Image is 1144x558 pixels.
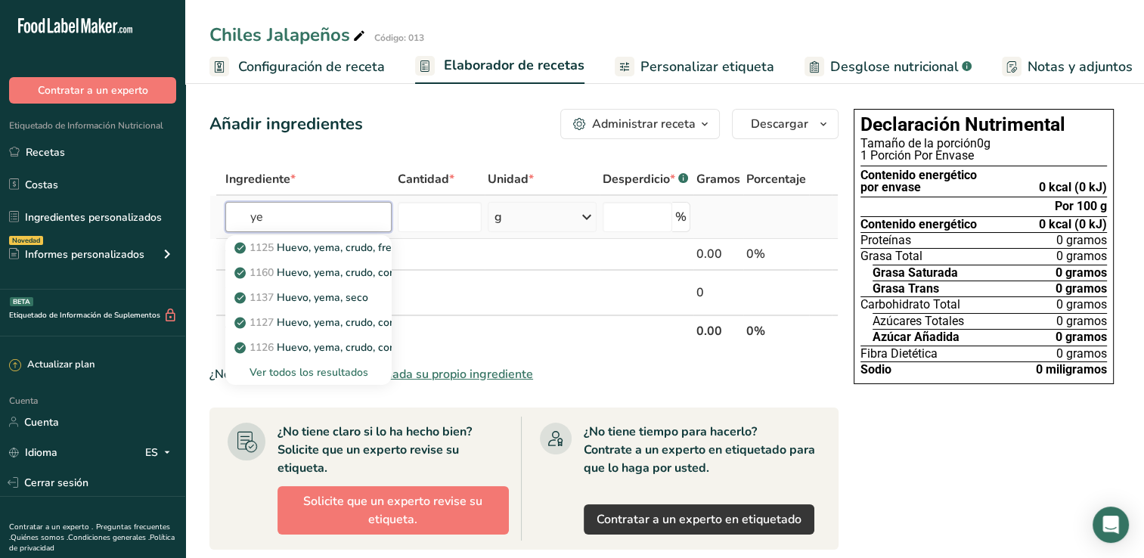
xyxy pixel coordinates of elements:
[746,245,806,263] div: 0%
[9,522,93,532] a: Contratar a un experto .
[1056,250,1107,262] span: 0 gramos
[237,364,380,380] div: Ver todos los resultados
[830,57,959,77] span: Desglose nutricional
[1002,50,1133,84] a: Notas y adjuntos
[751,115,808,133] span: Descargar
[9,77,176,104] button: Contratar a un experto
[250,340,274,355] span: 1126
[250,240,274,255] span: 1125
[225,235,392,260] a: 1125Huevo, yema, crudo, fresco
[603,170,670,188] font: Desperdicio
[860,138,1107,150] div: 0g
[250,290,274,305] span: 1137
[277,265,535,280] font: Huevo, yema, crudo, congelado, salado, pasteurizado
[860,250,922,262] span: Grasa Total
[27,358,95,373] font: Actualizar plan
[860,348,938,360] span: Fibra Dietética
[860,219,977,231] span: Contenido energético
[9,236,43,245] div: Novedad
[860,299,960,311] span: Carbohidrato Total
[1056,234,1107,246] span: 0 gramos
[1093,507,1129,543] div: Abra Intercom Messenger
[225,310,392,335] a: 1127Huevo, yema, crudo, congelado, azucarado, pasteurizado
[225,360,392,385] div: Ver todos los resultados
[696,171,740,188] font: Gramos
[1039,181,1107,194] div: 0 kcal (0 kJ)
[277,315,553,330] font: Huevo, yema, crudo, congelado, azucarado, pasteurizado
[584,423,821,477] div: ¿No tiene tiempo para hacerlo? Contrate a un experto en etiquetado para que lo haga por usted.
[374,31,424,45] div: Código: 013
[873,283,939,295] span: Grasa Trans
[1056,283,1107,295] span: 0 gramos
[225,171,290,188] font: Ingrediente
[1055,200,1107,212] div: Por 100 g
[746,170,806,188] span: Porcentaje
[277,340,497,355] font: Huevo, yema, crudo, congelado, pasteurizado
[225,260,392,285] a: 1160Huevo, yema, crudo, congelado, salado, pasteurizado
[615,50,774,84] a: Personalizar etiqueta
[145,445,158,460] font: ES
[25,177,58,193] font: Costas
[1039,219,1107,231] span: 0 kcal (0 kJ)
[873,331,960,343] span: Azúcar Añadida
[290,492,496,529] span: Solicite que un experto revise su etiqueta.
[1056,348,1107,360] span: 0 gramos
[9,522,170,543] a: Preguntas frecuentes .
[277,423,509,477] div: ¿No tiene claro si lo ha hecho bien? Solicite que un experto revise su etiqueta.
[805,50,972,84] a: Desglose nutricional
[494,208,502,226] div: g
[25,246,144,262] font: Informes personalizados
[560,109,720,139] button: Administrar receta
[9,310,160,321] font: Etiquetado de Información de Suplementos
[860,364,891,376] span: Sodio
[250,315,274,330] span: 1127
[732,109,839,139] button: Descargar
[25,445,57,460] font: Idioma
[860,116,1107,135] h1: Declaración Nutrimental
[9,532,175,553] a: Política de privacidad
[693,315,743,346] th: 0.00
[415,48,584,85] a: Elaborador de recetas
[1056,331,1107,343] span: 0 gramos
[209,112,363,137] div: Añadir ingredientes
[860,150,1107,162] div: 1 Porción Por Envase
[222,315,693,346] th: Totales netos
[24,414,59,430] font: Cuenta
[209,50,385,84] a: Configuración de receta
[277,486,509,535] button: Solicite que un experto revise su etiqueta.
[592,115,696,133] div: Administrar receta
[277,240,408,255] font: Huevo, yema, crudo, fresco
[68,532,150,543] a: Condiciones generales .
[225,202,392,232] input: Añadir ingrediente
[488,171,529,188] font: Unidad
[860,234,911,246] span: Proteínas
[696,245,740,263] div: 0.00
[873,267,958,279] span: Grasa Saturada
[860,136,977,150] span: Tamaño de la porción
[277,290,368,305] font: Huevo, yema, seco
[25,209,162,225] font: Ingredientes personalizados
[743,315,809,346] th: 0%
[225,285,392,310] a: 1137Huevo, yema, seco
[398,171,449,188] font: Cantidad
[24,475,88,491] font: Cerrar sesión
[444,55,584,76] span: Elaborador de recetas
[377,365,533,383] span: Añada su propio ingrediente
[209,366,377,383] font: ¿No encuentra su ingrediente?
[584,504,814,535] a: Contratar a un experto en etiquetado
[696,284,740,302] div: 0
[1056,267,1107,279] span: 0 gramos
[225,335,392,360] a: 1126Huevo, yema, crudo, congelado, pasteurizado
[860,169,977,194] div: Contenido energético por envase
[1056,299,1107,311] span: 0 gramos
[238,57,385,77] span: Configuración de receta
[1056,315,1107,327] span: 0 gramos
[11,532,68,543] a: Quiénes somos .
[209,21,350,48] font: Chiles Jalapeños
[10,297,33,306] div: BETA
[873,315,964,327] span: Azúcares Totales
[26,144,65,160] font: Recetas
[1028,57,1133,77] span: Notas y adjuntos
[640,57,774,77] span: Personalizar etiqueta
[250,265,274,280] span: 1160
